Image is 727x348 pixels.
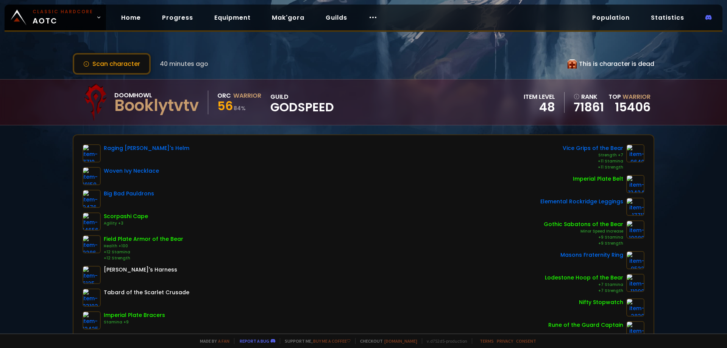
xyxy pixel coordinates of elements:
[545,282,623,288] div: +7 Stamina
[544,240,623,247] div: +9 Strength
[104,220,148,226] div: Agility +3
[5,5,106,30] a: Classic HardcoreAOTC
[626,175,644,193] img: item-12424
[544,220,623,228] div: Gothic Sabatons of the Bear
[560,251,623,259] div: Masons Fraternity Ring
[240,338,269,344] a: Report a bug
[104,235,183,243] div: Field Plate Armor of the Bear
[280,338,351,344] span: Support me,
[208,10,257,25] a: Equipment
[83,289,101,307] img: item-23192
[313,338,351,344] a: Buy me a coffee
[540,198,623,206] div: Elemental Rockridge Leggings
[524,92,555,101] div: item level
[384,338,417,344] a: [DOMAIN_NAME]
[33,8,93,15] small: Classic Hardcore
[626,274,644,292] img: item-11999
[563,164,623,170] div: +11 Strength
[218,338,229,344] a: a fan
[195,338,229,344] span: Made by
[568,59,654,69] div: This is character is dead
[83,190,101,208] img: item-9476
[217,91,231,100] div: Orc
[104,144,189,152] div: Raging [PERSON_NAME]'s Helm
[33,8,93,27] span: AOTC
[563,152,623,158] div: Strength +7
[83,144,101,162] img: item-7719
[83,167,101,185] img: item-19159
[626,251,644,269] img: item-9533
[217,97,233,114] span: 56
[104,255,183,261] div: +12 Strength
[270,101,334,113] span: godspeed
[114,91,199,100] div: Doomhowl
[104,190,154,198] div: Big Bad Pauldrons
[104,243,183,249] div: Health +100
[480,338,494,344] a: Terms
[83,311,101,329] img: item-12425
[104,289,189,297] div: Tabard of the Scarlet Crusade
[156,10,199,25] a: Progress
[320,10,353,25] a: Guilds
[355,338,417,344] span: Checkout
[83,266,101,284] img: item-6125
[104,249,183,255] div: +12 Stamina
[579,298,623,306] div: Nifty Stopwatch
[497,338,513,344] a: Privacy
[574,92,604,101] div: rank
[626,321,644,339] img: item-19120
[104,311,165,319] div: Imperial Plate Bracers
[524,101,555,113] div: 48
[545,274,623,282] div: Lodestone Hoop of the Bear
[234,105,246,112] small: 84 %
[626,144,644,162] img: item-9640
[645,10,690,25] a: Statistics
[104,212,148,220] div: Scorpashi Cape
[545,288,623,294] div: +7 Strength
[626,220,644,239] img: item-10089
[608,92,651,101] div: Top
[615,98,651,115] a: 15406
[104,266,177,274] div: [PERSON_NAME]'s Harness
[160,59,208,69] span: 40 minutes ago
[626,298,644,317] img: item-2820
[73,53,151,75] button: Scan character
[115,10,147,25] a: Home
[266,10,310,25] a: Mak'gora
[83,212,101,231] img: item-14656
[563,144,623,152] div: Vice Grips of the Bear
[104,319,165,325] div: Stamina +9
[114,100,199,111] div: Booklytvtv
[270,92,334,113] div: guild
[626,198,644,216] img: item-17711
[233,91,261,100] div: Warrior
[422,338,467,344] span: v. d752d5 - production
[573,175,623,183] div: Imperial Plate Belt
[544,234,623,240] div: +9 Stamina
[544,228,623,234] div: Minor Speed Increase
[516,338,536,344] a: Consent
[104,167,159,175] div: Woven Ivy Necklace
[586,10,636,25] a: Population
[548,321,623,329] div: Rune of the Guard Captain
[563,158,623,164] div: +11 Stamina
[574,101,604,113] a: 71861
[622,92,651,101] span: Warrior
[83,235,101,253] img: item-9286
